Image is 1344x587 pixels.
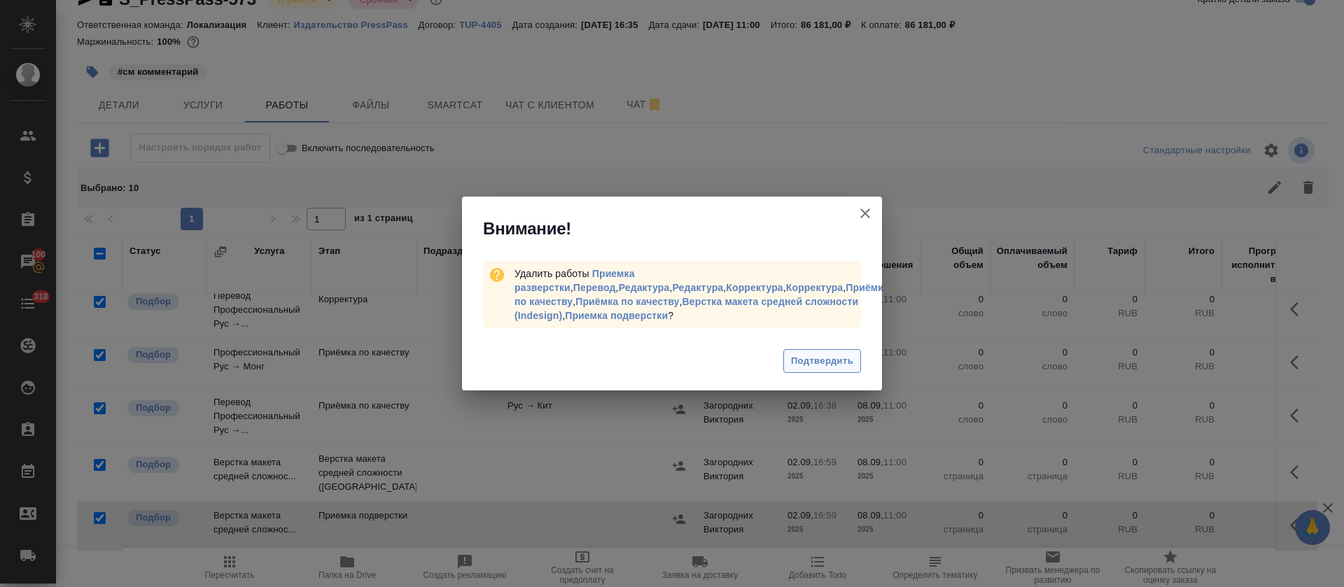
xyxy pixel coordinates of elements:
[514,296,858,321] a: Верстка макета средней сложности (Indesign)
[783,349,861,374] button: Подтвердить
[726,282,783,293] a: Корректура
[575,296,682,307] span: ,
[483,218,571,240] span: Внимание!
[575,296,679,307] a: Приёмка по качеству
[573,282,616,293] a: Перевод
[565,310,673,321] span: ?
[619,282,673,293] span: ,
[786,282,843,293] a: Корректура
[565,310,668,321] a: Приемка подверстки
[514,282,888,307] a: Приёмка по качеству
[726,282,785,293] span: ,
[514,282,888,307] span: ,
[514,268,635,293] span: ,
[514,268,635,293] a: Приемка разверстки
[619,282,670,293] a: Редактура
[672,282,723,293] a: Редактура
[514,267,861,323] div: Удалить работы
[672,282,726,293] span: ,
[791,353,853,369] span: Подтвердить
[786,282,846,293] span: ,
[514,296,858,321] span: ,
[573,282,619,293] span: ,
